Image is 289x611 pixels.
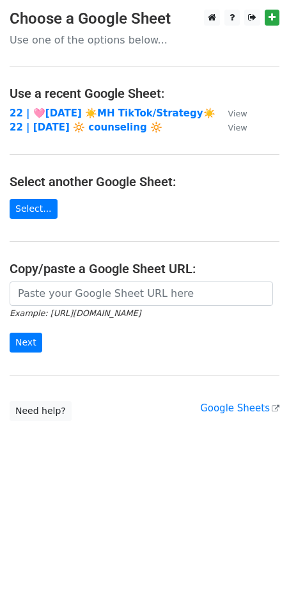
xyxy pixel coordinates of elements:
[10,261,279,276] h4: Copy/paste a Google Sheet URL:
[10,107,215,119] a: 22 | 🩷[DATE] ☀️MH TikTok/Strategy☀️
[10,174,279,189] h4: Select another Google Sheet:
[10,199,58,219] a: Select...
[10,282,273,306] input: Paste your Google Sheet URL here
[10,122,162,133] a: 22 | [DATE] 🔆 counseling 🔆
[10,333,42,353] input: Next
[228,109,247,118] small: View
[10,33,279,47] p: Use one of the options below...
[10,86,279,101] h4: Use a recent Google Sheet:
[200,402,279,414] a: Google Sheets
[228,123,247,132] small: View
[10,401,72,421] a: Need help?
[215,107,247,119] a: View
[215,122,247,133] a: View
[10,308,141,318] small: Example: [URL][DOMAIN_NAME]
[10,10,279,28] h3: Choose a Google Sheet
